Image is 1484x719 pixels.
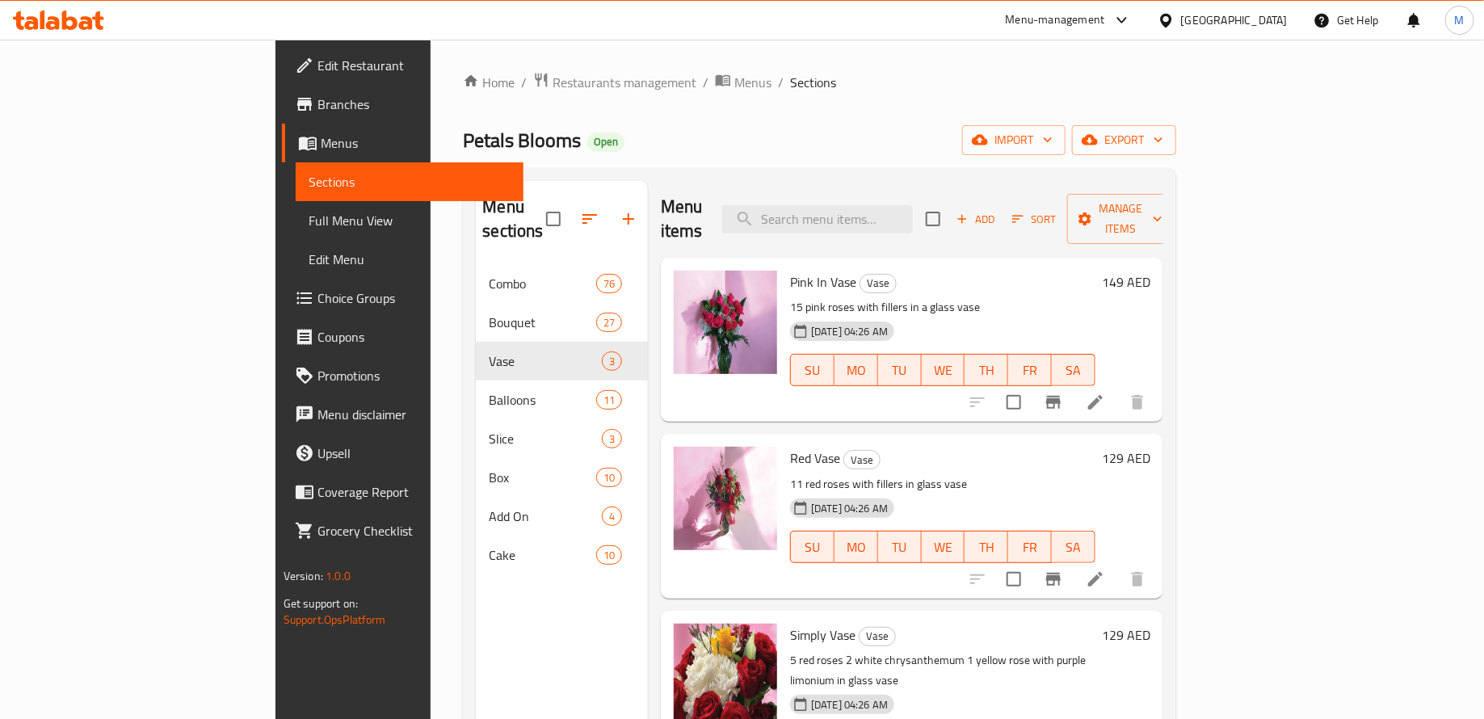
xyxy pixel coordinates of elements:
span: Select to update [997,562,1031,596]
span: TH [971,536,1002,559]
a: Edit Menu [296,240,523,279]
div: Combo76 [476,264,648,303]
p: 11 red roses with fillers in glass vase [790,474,1095,494]
div: Vase [860,274,897,293]
span: Red Vase [790,446,840,470]
span: WE [928,536,959,559]
p: 5 red roses 2 white chrysanthemum 1 yellow rose with purple limonium in glass vase [790,650,1095,691]
span: Edit Restaurant [317,56,511,75]
span: [DATE] 04:26 AM [805,324,894,339]
span: Vase [860,274,896,292]
button: WE [922,354,965,386]
a: Full Menu View [296,201,523,240]
span: Box [489,468,595,487]
span: Restaurants management [553,73,696,92]
button: Branch-specific-item [1034,383,1073,422]
span: WE [928,359,959,382]
span: Cake [489,545,595,565]
span: 3 [603,354,621,369]
span: Grocery Checklist [317,521,511,540]
img: Red Vase [674,447,777,550]
nav: Menu sections [476,258,648,581]
a: Menu disclaimer [282,395,523,434]
span: Bouquet [489,313,595,332]
span: Choice Groups [317,288,511,308]
span: Edit Menu [309,250,511,269]
h6: 129 AED [1102,624,1150,646]
span: Manage items [1080,199,1162,239]
li: / [521,73,527,92]
span: Add On [489,507,602,526]
button: Add section [609,200,648,238]
span: Combo [489,274,595,293]
button: TU [878,531,922,563]
span: 27 [597,315,621,330]
a: Branches [282,85,523,124]
span: SU [797,359,828,382]
a: Coverage Report [282,473,523,511]
div: Vase [843,450,881,469]
span: Vase [860,627,895,645]
span: Promotions [317,366,511,385]
div: items [602,429,622,448]
nav: breadcrumb [463,72,1176,93]
span: [DATE] 04:26 AM [805,697,894,713]
span: SA [1058,536,1089,559]
a: Edit menu item [1086,570,1105,589]
span: Balloons [489,390,595,410]
span: Select to update [997,385,1031,419]
span: 1.0.0 [326,566,351,587]
button: delete [1118,383,1157,422]
input: search [722,205,913,233]
span: M [1455,11,1465,29]
a: Choice Groups [282,279,523,317]
a: Edit Restaurant [282,46,523,85]
a: Sections [296,162,523,201]
span: Vase [844,451,880,469]
span: 10 [597,470,621,486]
span: Menus [321,133,511,153]
button: TH [965,354,1008,386]
span: export [1085,130,1163,150]
div: Add On4 [476,497,648,536]
span: Menu disclaimer [317,405,511,424]
a: Coupons [282,317,523,356]
span: Add item [950,207,1002,232]
span: Sections [790,73,836,92]
span: Sections [309,172,511,191]
div: items [602,507,622,526]
h6: 129 AED [1102,447,1150,469]
a: Grocery Checklist [282,511,523,550]
span: [DATE] 04:26 AM [805,501,894,516]
img: Pink In Vase [674,271,777,374]
span: Pink In Vase [790,270,856,294]
span: Full Menu View [309,211,511,230]
div: Vase [489,351,602,371]
span: import [975,130,1053,150]
a: Promotions [282,356,523,395]
span: MO [841,536,872,559]
span: 4 [603,509,621,524]
button: Add [950,207,1002,232]
div: Bouquet27 [476,303,648,342]
span: Sort sections [570,200,609,238]
a: Upsell [282,434,523,473]
span: FR [1015,359,1045,382]
button: SA [1052,531,1095,563]
div: Vase3 [476,342,648,381]
a: Restaurants management [533,72,696,93]
button: Sort [1008,207,1061,232]
span: TU [885,359,915,382]
span: Menus [734,73,771,92]
span: Branches [317,95,511,114]
div: Slice [489,429,602,448]
li: / [703,73,708,92]
button: Branch-specific-item [1034,560,1073,599]
div: Menu-management [1006,11,1105,30]
span: Select section [916,202,950,236]
span: Simply Vase [790,623,856,647]
div: [GEOGRAPHIC_DATA] [1181,11,1288,29]
button: TU [878,354,922,386]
